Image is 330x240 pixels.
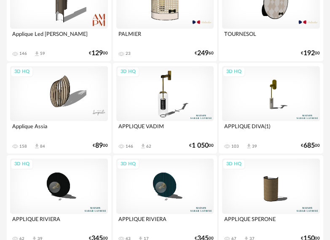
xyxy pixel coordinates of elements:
[40,51,45,56] div: 59
[113,63,217,154] a: 3D HQ APPLIQUE VADIM 146 Download icon 62 €1 05000
[11,67,33,77] div: 3D HQ
[140,143,146,149] span: Download icon
[222,121,320,138] div: APPLIQUE DIVA(1)
[117,67,140,77] div: 3D HQ
[146,144,151,149] div: 62
[231,144,239,149] div: 103
[126,144,133,149] div: 146
[10,121,108,138] div: Applique Assia
[303,143,315,148] span: 685
[10,214,108,231] div: APPLIQUE RIVIERA
[7,63,111,154] a: 3D HQ Applique Assia 158 Download icon 84 €8900
[34,51,40,57] span: Download icon
[11,159,33,170] div: 3D HQ
[19,51,27,56] div: 146
[219,63,323,154] a: 3D HQ APPLIQUE DIVA(1) 103 Download icon 39 €68500
[303,51,315,56] span: 192
[10,29,108,46] div: Applique Led [PERSON_NAME]
[116,121,214,138] div: APPLIQUE VADIM
[192,143,209,148] span: 1 050
[222,29,320,46] div: TOURNESOL
[117,159,140,170] div: 3D HQ
[246,143,252,149] span: Download icon
[116,29,214,46] div: PALMIER
[189,143,214,148] div: € 00
[34,143,40,149] span: Download icon
[195,51,214,56] div: € 60
[197,51,209,56] span: 249
[93,143,108,148] div: € 00
[223,159,245,170] div: 3D HQ
[223,67,245,77] div: 3D HQ
[91,51,103,56] span: 129
[95,143,103,148] span: 89
[89,51,108,56] div: € 00
[301,51,320,56] div: € 00
[301,143,320,148] div: € 00
[252,144,257,149] div: 39
[19,144,27,149] div: 158
[222,214,320,231] div: APPLIQUE SPERONE
[116,214,214,231] div: APPLIQUE RIVIERA
[40,144,45,149] div: 84
[126,51,131,56] div: 23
